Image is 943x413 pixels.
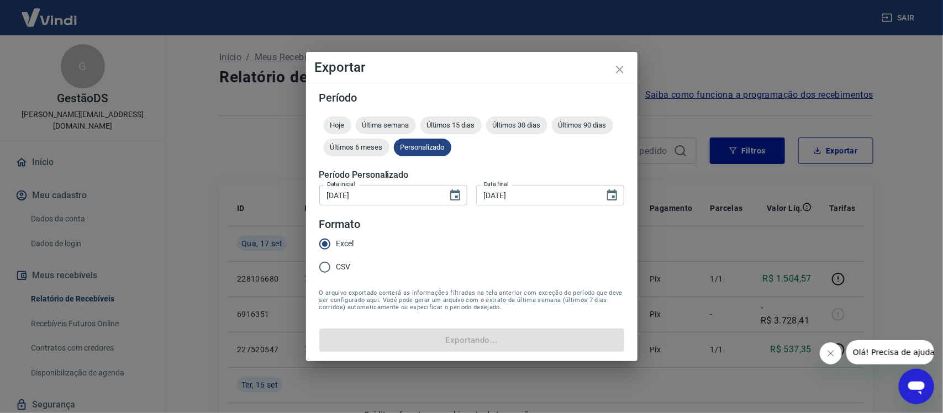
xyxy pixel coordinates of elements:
span: Olá! Precisa de ajuda? [7,8,93,17]
h5: Período [319,92,624,103]
button: Choose date, selected date is 16 de set de 2025 [444,184,466,206]
span: Hoje [324,121,351,129]
span: O arquivo exportado conterá as informações filtradas na tela anterior com exceção do período que ... [319,289,624,311]
input: DD/MM/YYYY [476,185,597,205]
span: Personalizado [394,143,451,151]
label: Data final [484,180,509,188]
div: Últimos 30 dias [486,117,547,134]
span: Última semana [356,121,416,129]
span: Últimos 30 dias [486,121,547,129]
input: DD/MM/YYYY [319,185,440,205]
legend: Formato [319,216,361,232]
span: Excel [336,238,354,250]
span: Últimos 15 dias [420,121,482,129]
div: Última semana [356,117,416,134]
div: Últimos 15 dias [420,117,482,134]
div: Últimos 6 meses [324,139,389,156]
div: Hoje [324,117,351,134]
iframe: Fechar mensagem [820,342,842,364]
h4: Exportar [315,61,629,74]
div: Últimos 90 dias [552,117,613,134]
span: Últimos 90 dias [552,121,613,129]
button: close [607,56,633,83]
h5: Período Personalizado [319,170,624,181]
span: CSV [336,261,351,273]
iframe: Botão para abrir a janela de mensagens [899,369,934,404]
div: Personalizado [394,139,451,156]
label: Data inicial [327,180,355,188]
iframe: Mensagem da empresa [846,340,934,364]
button: Choose date, selected date is 17 de set de 2025 [601,184,623,206]
span: Últimos 6 meses [324,143,389,151]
